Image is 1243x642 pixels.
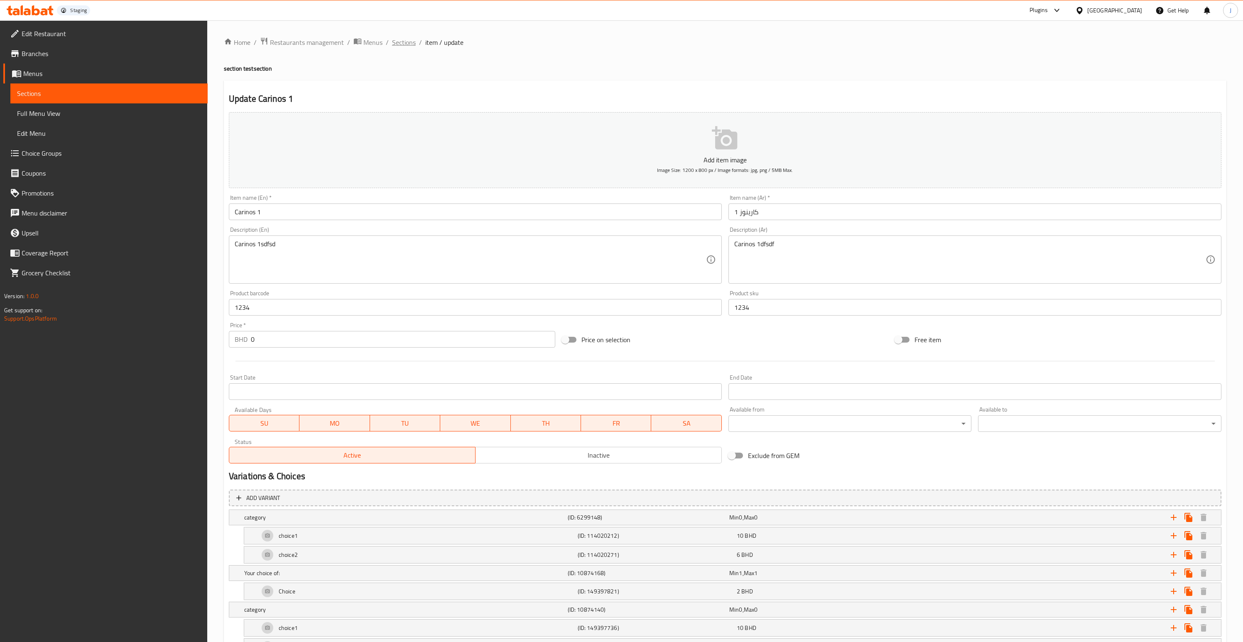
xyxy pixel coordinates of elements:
span: 6 [737,549,740,560]
li: / [254,37,257,47]
button: Delete category [1196,602,1211,617]
h5: (ID: 114020212) [578,532,733,540]
button: Delete choice1 [1196,620,1211,635]
p: Add item image [242,155,1209,165]
div: Expand [244,583,1221,600]
li: / [347,37,350,47]
div: Plugins [1030,5,1048,15]
h5: choice2 [279,551,298,559]
button: Clone new choice [1181,547,1196,562]
span: BHD [745,530,756,541]
span: Exclude from GEM [748,451,799,461]
div: Expand [244,620,1221,636]
textarea: Carinos 1sdfsd [235,240,706,279]
span: 0 [739,512,742,523]
a: Menus [353,37,382,48]
button: Add new choice group [1166,566,1181,581]
span: TH [514,417,578,429]
button: Add new choice group [1166,602,1181,617]
a: Support.OpsPlatform [4,313,57,324]
span: Min [729,604,739,615]
span: 0 [739,604,742,615]
span: Edit Restaurant [22,29,201,39]
button: Clone choice group [1181,566,1196,581]
button: Add new choice group [1166,510,1181,525]
div: Expand [244,546,1221,563]
nav: breadcrumb [224,37,1226,48]
div: Expand [229,602,1221,617]
a: Full Menu View [10,103,208,123]
span: BHD [741,549,753,560]
button: Clone new choice [1181,584,1196,599]
li: / [419,37,422,47]
span: 0 [754,604,758,615]
button: SU [229,415,299,431]
span: Coverage Report [22,248,201,258]
a: Coupons [3,163,208,183]
button: Add variant [229,490,1221,507]
button: Add new choice [1166,584,1181,599]
input: Please enter product barcode [229,299,722,316]
span: Grocery Checklist [22,268,201,278]
a: Coverage Report [3,243,208,263]
h5: (ID: 6299148) [568,513,726,522]
span: BHD [745,622,756,633]
h5: category [244,605,564,614]
button: TH [511,415,581,431]
textarea: Carinos 1dfsdf [734,240,1206,279]
p: BHD [235,334,248,344]
button: Add item imageImage Size: 1200 x 800 px / Image formats: jpg, png / 5MB Max. [229,112,1221,188]
button: FR [581,415,651,431]
h5: Choice [279,587,295,595]
button: Delete category [1196,510,1211,525]
span: 1.0.0 [26,291,39,301]
span: Image Size: 1200 x 800 px / Image formats: jpg, png / 5MB Max. [657,165,793,175]
button: Clone new choice [1181,528,1196,543]
a: Promotions [3,183,208,203]
span: Active [233,449,472,461]
span: Max [744,604,754,615]
span: Add variant [246,493,280,503]
button: Inactive [475,447,722,463]
h5: choice1 [279,624,298,632]
button: Add new choice [1166,547,1181,562]
button: Add new choice [1166,620,1181,635]
span: SU [233,417,296,429]
span: 1 [739,568,742,578]
span: Promotions [22,188,201,198]
h5: (ID: 10874168) [568,569,726,577]
span: Restaurants management [270,37,344,47]
span: Version: [4,291,25,301]
a: Sections [392,37,416,47]
span: 1 [754,568,758,578]
div: , [729,513,888,522]
span: WE [444,417,507,429]
a: Restaurants management [260,37,344,48]
h2: Variations & Choices [229,470,1221,483]
span: Sections [17,88,201,98]
div: Expand [229,566,1221,581]
span: J [1230,6,1231,15]
span: BHD [741,586,753,597]
div: Expand [229,510,1221,525]
input: Please enter product sku [728,299,1221,316]
button: Clone choice group [1181,602,1196,617]
li: / [386,37,389,47]
a: Edit Restaurant [3,24,208,44]
a: Home [224,37,250,47]
h5: (ID: 149397821) [578,587,733,595]
span: 10 [737,530,743,541]
div: Expand [244,527,1221,544]
a: Sections [10,83,208,103]
a: Menu disclaimer [3,203,208,223]
span: Min [729,512,739,523]
button: Clone choice group [1181,510,1196,525]
div: Staging [70,7,87,14]
input: Enter name Ar [728,203,1221,220]
span: Price on selection [581,335,630,345]
button: SA [651,415,721,431]
span: Upsell [22,228,201,238]
span: 2 [737,586,740,597]
span: Inactive [479,449,718,461]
